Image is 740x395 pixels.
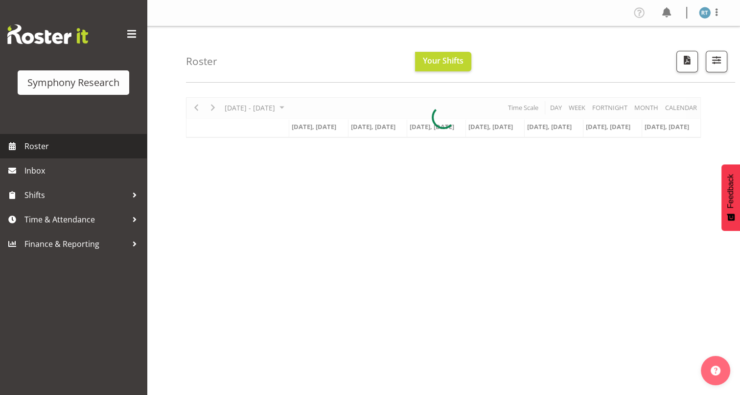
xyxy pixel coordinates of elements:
[24,163,142,178] span: Inbox
[726,174,735,208] span: Feedback
[699,7,711,19] img: raymond-tuhega1922.jpg
[186,56,217,67] h4: Roster
[415,52,471,71] button: Your Shifts
[24,139,142,154] span: Roster
[24,188,127,202] span: Shifts
[721,164,740,231] button: Feedback - Show survey
[24,237,127,251] span: Finance & Reporting
[423,55,463,66] span: Your Shifts
[27,75,119,90] div: Symphony Research
[7,24,88,44] img: Rosterit website logo
[676,51,698,72] button: Download a PDF of the roster according to the set date range.
[706,51,727,72] button: Filter Shifts
[711,366,720,375] img: help-xxl-2.png
[24,212,127,227] span: Time & Attendance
